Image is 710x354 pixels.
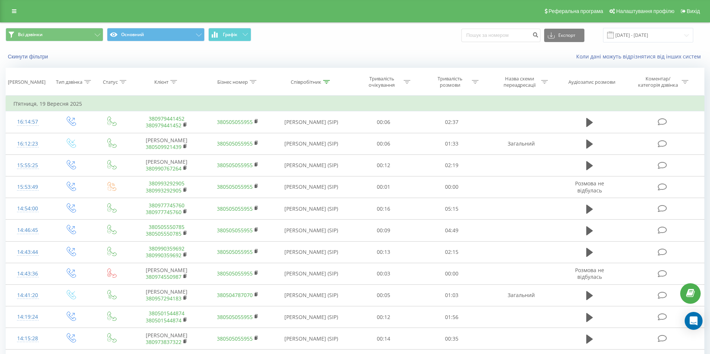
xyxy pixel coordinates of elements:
[273,220,350,241] td: [PERSON_NAME] (SIP)
[13,115,42,129] div: 16:14:57
[273,241,350,263] td: [PERSON_NAME] (SIP)
[273,154,350,176] td: [PERSON_NAME] (SIP)
[362,76,402,88] div: Тривалість очікування
[13,137,42,151] div: 16:12:23
[499,76,539,88] div: Назва схеми переадресації
[350,198,418,220] td: 00:16
[418,133,486,154] td: 01:33
[6,53,52,60] button: Скинути фільтри
[418,198,486,220] td: 05:15
[217,79,248,85] div: Бізнес номер
[461,29,540,42] input: Пошук за номером
[18,32,42,38] span: Всі дзвінки
[217,140,253,147] a: 380505055955
[486,133,556,154] td: Загальний
[149,223,184,230] a: 380505550785
[208,28,251,41] button: Графік
[146,252,182,259] a: 380990359692
[217,205,253,212] a: 380505055955
[544,29,584,42] button: Експорт
[350,284,418,306] td: 00:05
[418,111,486,133] td: 02:37
[146,187,182,194] a: 380993292905
[146,317,182,324] a: 380501544874
[131,133,202,154] td: [PERSON_NAME]
[575,180,604,194] span: Розмова не відбулась
[13,223,42,237] div: 14:46:45
[8,79,45,85] div: [PERSON_NAME]
[418,328,486,350] td: 00:35
[350,328,418,350] td: 00:14
[13,331,42,346] div: 14:15:28
[273,198,350,220] td: [PERSON_NAME] (SIP)
[568,79,615,85] div: Аудіозапис розмови
[350,154,418,176] td: 00:12
[146,165,182,172] a: 380990767264
[418,284,486,306] td: 01:03
[418,241,486,263] td: 02:15
[146,273,182,280] a: 380974550987
[549,8,603,14] span: Реферальна програма
[350,220,418,241] td: 00:09
[6,96,704,111] td: П’ятниця, 19 Вересня 2025
[131,263,202,284] td: [PERSON_NAME]
[217,183,253,190] a: 380505055955
[418,220,486,241] td: 04:49
[217,162,253,169] a: 380505055955
[418,176,486,198] td: 00:00
[273,111,350,133] td: [PERSON_NAME] (SIP)
[146,143,182,150] a: 380509921439
[103,79,118,85] div: Статус
[146,122,182,129] a: 380979441452
[13,288,42,303] div: 14:41:20
[13,245,42,259] div: 14:43:44
[149,310,184,317] a: 380501544874
[217,248,253,255] a: 380505055955
[13,267,42,281] div: 14:43:36
[575,267,604,280] span: Розмова не відбулась
[131,284,202,306] td: [PERSON_NAME]
[350,176,418,198] td: 00:01
[131,328,202,350] td: [PERSON_NAME]
[13,310,42,324] div: 14:19:24
[273,263,350,284] td: [PERSON_NAME] (SIP)
[273,284,350,306] td: [PERSON_NAME] (SIP)
[149,202,184,209] a: 380977745760
[146,230,182,237] a: 380505550785
[273,328,350,350] td: [PERSON_NAME] (SIP)
[486,284,556,306] td: Загальний
[131,154,202,176] td: [PERSON_NAME]
[273,176,350,198] td: [PERSON_NAME] (SIP)
[146,295,182,302] a: 380957294183
[350,263,418,284] td: 00:03
[273,306,350,328] td: [PERSON_NAME] (SIP)
[418,263,486,284] td: 00:00
[430,76,470,88] div: Тривалість розмови
[350,133,418,154] td: 00:06
[13,158,42,173] div: 15:55:25
[149,180,184,187] a: 380993292905
[107,28,205,41] button: Основний
[146,208,182,216] a: 380977745760
[291,79,321,85] div: Співробітник
[350,111,418,133] td: 00:06
[685,312,703,330] div: Open Intercom Messenger
[687,8,700,14] span: Вихід
[217,118,253,125] a: 380505055955
[576,53,704,60] a: Коли дані можуть відрізнятися вiд інших систем
[13,180,42,194] div: 15:53:49
[636,76,680,88] div: Коментар/категорія дзвінка
[616,8,674,14] span: Налаштування профілю
[217,313,253,320] a: 380505055955
[56,79,82,85] div: Тип дзвінка
[13,201,42,216] div: 14:54:00
[217,270,253,277] a: 380505055955
[217,335,253,342] a: 380505055955
[418,306,486,328] td: 01:56
[149,115,184,122] a: 380979441452
[217,227,253,234] a: 380505055955
[217,291,253,299] a: 380504787070
[350,306,418,328] td: 00:12
[6,28,103,41] button: Всі дзвінки
[273,133,350,154] td: [PERSON_NAME] (SIP)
